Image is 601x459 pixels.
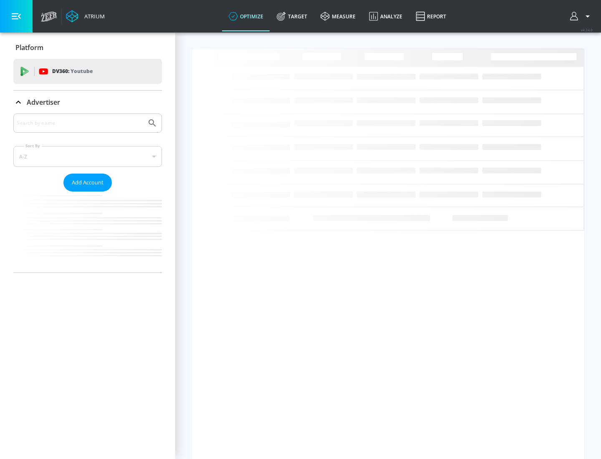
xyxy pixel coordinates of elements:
p: DV360: [52,67,93,76]
div: Platform [13,36,162,59]
a: Analyze [362,1,409,31]
a: Target [270,1,314,31]
a: Atrium [66,10,105,23]
div: Advertiser [13,113,162,272]
input: Search by name [17,118,143,129]
button: Add Account [63,174,112,192]
p: Platform [15,43,43,52]
p: Youtube [71,67,93,76]
label: Sort By [24,143,42,149]
a: Report [409,1,453,31]
div: Advertiser [13,91,162,114]
nav: list of Advertiser [13,192,162,272]
span: Add Account [72,178,104,187]
span: v 4.24.0 [581,28,593,32]
div: A-Z [13,146,162,167]
div: DV360: Youtube [13,59,162,84]
a: measure [314,1,362,31]
a: optimize [222,1,270,31]
div: Atrium [81,13,105,20]
p: Advertiser [27,98,60,107]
